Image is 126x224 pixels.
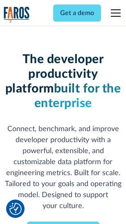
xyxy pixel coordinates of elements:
h1: The developer productivity platform [4,52,122,111]
div: menu [106,3,122,23]
a: Get a demo [53,4,101,22]
a: home [4,7,30,23]
span: built for the enterprise [34,83,121,110]
img: Revisit consent button [9,203,22,215]
button: Cookie Settings [9,203,22,215]
img: Logo of the analytics and reporting company Faros. [4,7,30,23]
p: Connect, benchmark, and improve developer productivity with a powerful, extensible, and customiza... [4,124,122,212]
